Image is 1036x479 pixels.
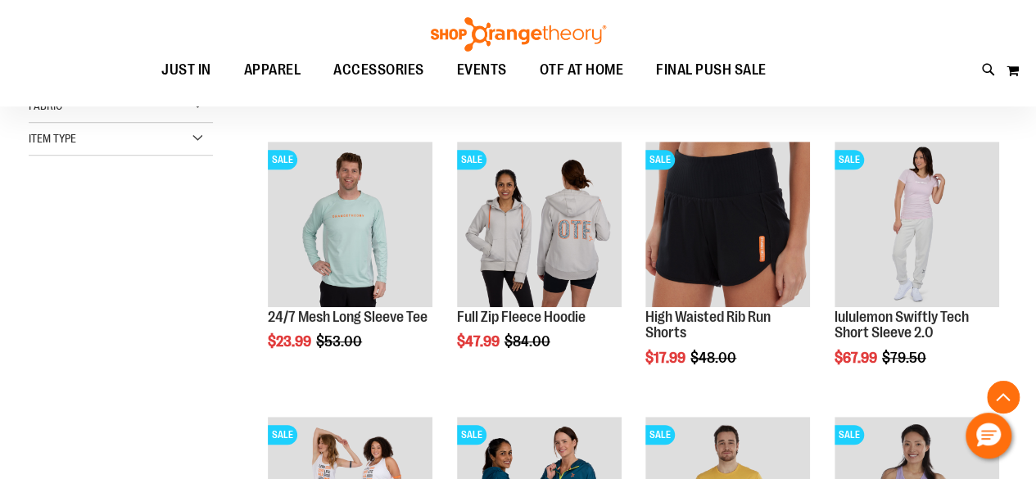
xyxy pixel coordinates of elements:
img: Main Image of 1457091 [457,142,622,306]
span: $23.99 [268,333,314,350]
span: $53.00 [316,333,364,350]
span: SALE [268,150,297,169]
span: SALE [457,150,486,169]
span: EVENTS [457,52,507,88]
a: FINAL PUSH SALE [640,52,783,88]
span: $67.99 [835,350,880,366]
img: Shop Orangetheory [428,17,608,52]
div: product [637,133,818,408]
img: High Waisted Rib Run Shorts [645,142,810,306]
span: $17.99 [645,350,688,366]
span: $48.00 [690,350,739,366]
a: OTF AT HOME [523,52,640,89]
a: Main Image of 1457091SALE [457,142,622,309]
a: High Waisted Rib Run ShortsSALE [645,142,810,309]
div: product [826,133,1007,408]
a: ACCESSORIES [317,52,441,89]
span: APPAREL [244,52,301,88]
span: SALE [457,425,486,445]
a: lululemon Swiftly Tech Short Sleeve 2.0 [835,309,969,341]
div: product [260,133,441,391]
button: Back To Top [987,381,1020,413]
a: lululemon Swiftly Tech Short Sleeve 2.0SALE [835,142,999,309]
span: $79.50 [882,350,929,366]
a: EVENTS [441,52,523,89]
span: ACCESSORIES [333,52,424,88]
span: JUST IN [161,52,211,88]
span: $47.99 [457,333,502,350]
span: SALE [835,425,864,445]
a: 24/7 Mesh Long Sleeve Tee [268,309,428,325]
button: Hello, have a question? Let’s chat. [966,413,1011,459]
a: Full Zip Fleece Hoodie [457,309,586,325]
a: Main Image of 1457095SALE [268,142,432,309]
span: Item Type [29,132,76,145]
span: OTF AT HOME [540,52,624,88]
img: Main Image of 1457095 [268,142,432,306]
a: JUST IN [145,52,228,89]
a: High Waisted Rib Run Shorts [645,309,771,341]
span: SALE [645,425,675,445]
span: $84.00 [504,333,553,350]
span: SALE [645,150,675,169]
img: lululemon Swiftly Tech Short Sleeve 2.0 [835,142,999,306]
div: product [449,133,630,391]
a: APPAREL [228,52,318,89]
span: SALE [835,150,864,169]
span: SALE [268,425,297,445]
span: FINAL PUSH SALE [656,52,767,88]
